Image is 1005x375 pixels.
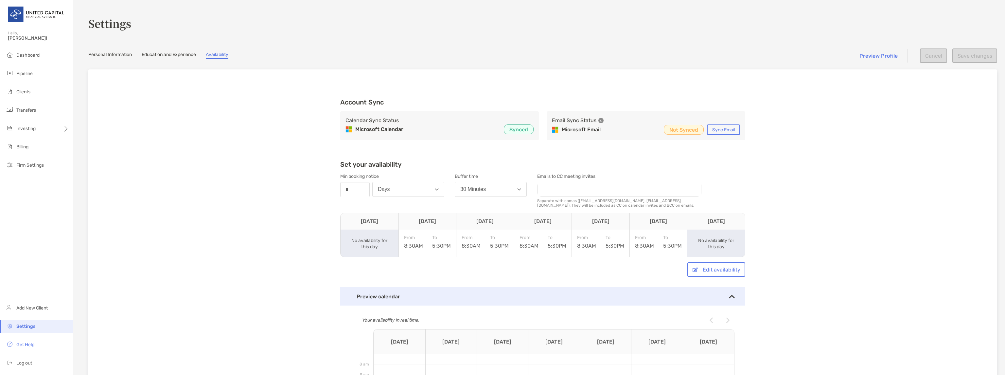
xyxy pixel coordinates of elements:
[404,235,423,249] div: 8:30AM
[631,329,682,354] th: [DATE]
[859,53,898,59] a: Preview Profile
[6,87,14,95] img: clients icon
[696,237,736,250] div: No availability for this day
[606,235,624,240] span: To
[517,188,521,191] img: Open dropdown arrow
[514,213,572,230] th: [DATE]
[341,213,398,230] th: [DATE]
[663,235,682,240] span: To
[349,237,389,250] div: No availability for this day
[577,235,596,240] span: From
[520,235,538,249] div: 8:30AM
[6,340,14,348] img: get-help icon
[729,295,735,298] img: Toggle
[683,329,734,354] th: [DATE]
[548,235,566,240] span: To
[635,235,654,240] span: From
[8,3,65,26] img: United Capital Logo
[580,329,631,354] th: [DATE]
[629,213,687,230] th: [DATE]
[537,174,701,179] div: Emails to CC meeting invites
[372,182,444,197] button: Days
[726,317,730,323] img: Arrow icon
[552,117,596,124] h3: Email Sync Status
[206,52,228,59] a: Availability
[6,359,14,366] img: logout icon
[462,235,481,240] span: From
[340,287,745,306] div: Preview calendar
[6,69,14,77] img: pipeline icon
[345,126,352,133] img: Microsoft Calendar
[340,98,745,106] h3: Account Sync
[477,329,528,354] th: [DATE]
[16,324,35,329] span: Settings
[404,235,423,240] span: From
[345,117,399,124] h3: Calendar Sync Status
[693,267,698,272] img: button icon
[6,142,14,150] img: billing icon
[456,213,514,230] th: [DATE]
[378,186,390,192] div: Days
[16,126,36,131] span: Investing
[142,52,196,59] a: Education and Experience
[16,360,32,366] span: Log out
[6,161,14,169] img: firm-settings icon
[460,186,486,192] div: 30 Minutes
[16,144,28,150] span: Billing
[455,182,527,197] button: 30 Minutes
[8,35,69,41] span: [PERSON_NAME]!
[6,304,14,311] img: add_new_client icon
[16,342,34,347] span: Get Help
[16,52,40,58] span: Dashboard
[520,235,538,240] span: From
[6,106,14,114] img: transfers icon
[16,305,48,311] span: Add New Client
[16,107,36,113] span: Transfers
[6,124,14,132] img: investing icon
[562,126,601,134] p: Microsoft Email
[6,322,14,330] img: settings icon
[687,262,745,277] button: Edit availability
[552,126,558,133] img: Microsoft Email
[509,125,528,134] p: Synced
[425,329,477,354] th: [DATE]
[528,329,579,354] th: [DATE]
[356,362,373,372] li: 8 am
[548,235,566,249] div: 5:30PM
[490,235,509,249] div: 5:30PM
[362,317,419,323] span: Your availability in real time.
[6,51,14,59] img: dashboard icon
[635,235,654,249] div: 8:30AM
[606,235,624,249] div: 5:30PM
[663,235,682,249] div: 5:30PM
[16,71,33,76] span: Pipeline
[432,235,451,249] div: 5:30PM
[707,124,740,135] button: Sync Email
[462,235,481,249] div: 8:30AM
[490,235,509,240] span: To
[16,162,44,168] span: Firm Settings
[355,125,403,133] p: Microsoft Calendar
[435,188,439,191] img: Open dropdown arrow
[88,16,997,31] h3: Settings
[669,126,698,134] p: Not Synced
[88,52,132,59] a: Personal Information
[340,174,444,179] div: Min booking notice
[340,160,401,168] h2: Set your availability
[572,213,629,230] th: [DATE]
[374,329,425,354] th: [DATE]
[537,198,701,208] div: Separate with comas ([EMAIL_ADDRESS][DOMAIN_NAME], [EMAIL_ADDRESS][DOMAIN_NAME]). They will be in...
[432,235,451,240] span: To
[687,213,745,230] th: [DATE]
[577,235,596,249] div: 8:30AM
[710,317,713,323] img: Arrow icon
[398,213,456,230] th: [DATE]
[455,174,527,179] div: Buffer time
[16,89,30,95] span: Clients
